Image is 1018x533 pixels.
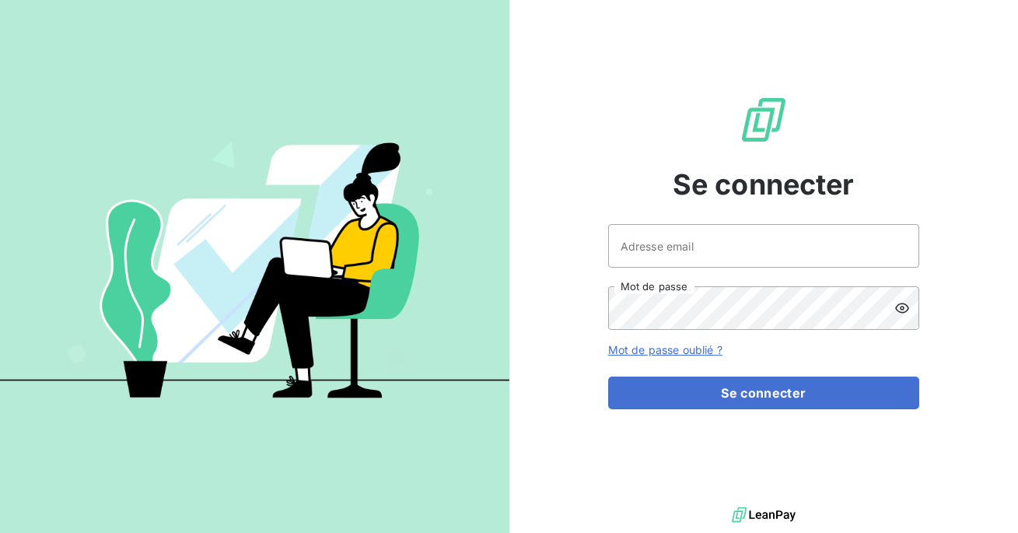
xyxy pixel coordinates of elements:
[608,224,919,268] input: placeholder
[739,95,789,145] img: Logo LeanPay
[673,163,855,205] span: Se connecter
[608,377,919,409] button: Se connecter
[732,503,796,527] img: logo
[608,343,722,356] a: Mot de passe oublié ?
